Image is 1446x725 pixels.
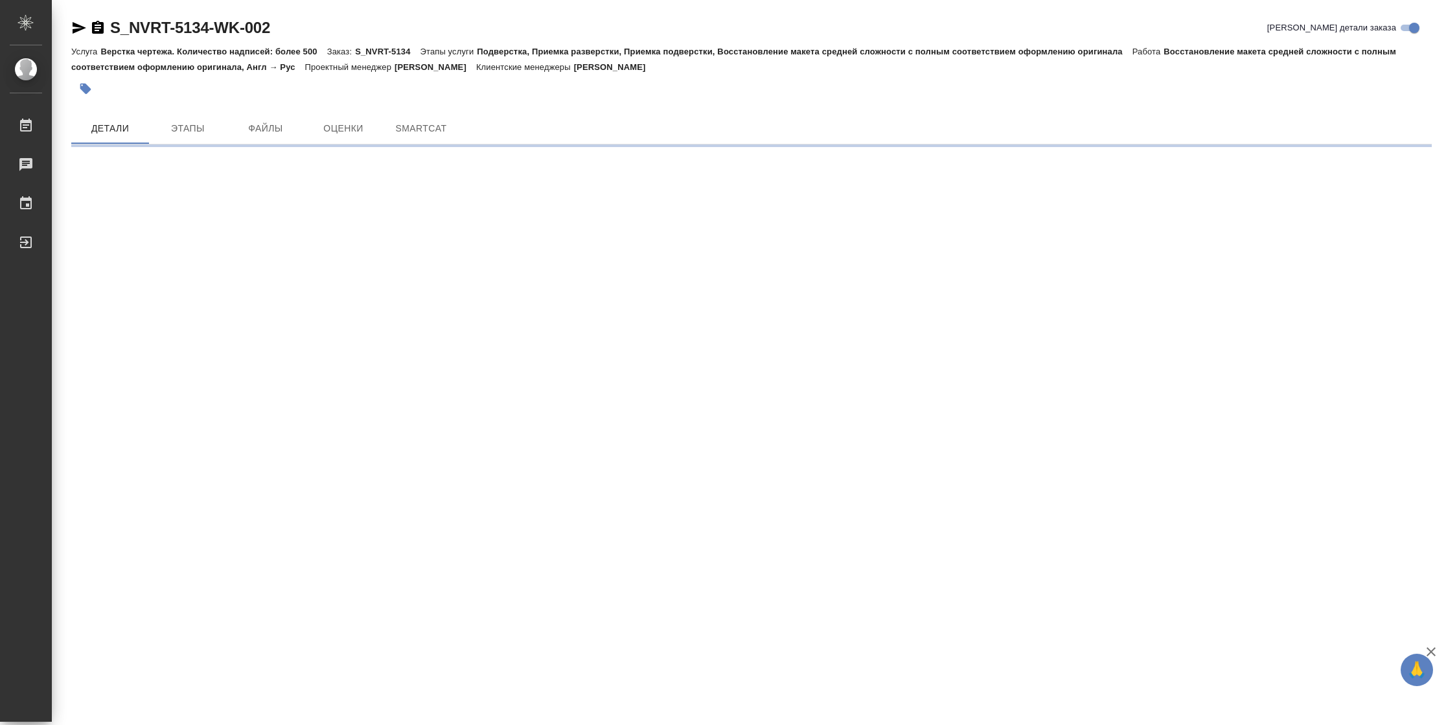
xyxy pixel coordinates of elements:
[312,121,374,137] span: Оценки
[574,62,656,72] p: [PERSON_NAME]
[71,20,87,36] button: Скопировать ссылку для ЯМессенджера
[1267,21,1396,34] span: [PERSON_NAME] детали заказа
[157,121,219,137] span: Этапы
[79,121,141,137] span: Детали
[90,20,106,36] button: Скопировать ссылку
[305,62,395,72] p: Проектный менеджер
[100,47,327,56] p: Верстка чертежа. Количество надписей: более 500
[110,19,270,36] a: S_NVRT-5134-WK-002
[390,121,452,137] span: SmartCat
[235,121,297,137] span: Файлы
[327,47,355,56] p: Заказ:
[395,62,476,72] p: [PERSON_NAME]
[1406,656,1428,684] span: 🙏
[355,47,420,56] p: S_NVRT-5134
[477,47,1132,56] p: Подверстка, Приемка разверстки, Приемка подверстки, Восстановление макета средней сложности с пол...
[1132,47,1164,56] p: Работа
[476,62,574,72] p: Клиентские менеджеры
[1401,654,1433,686] button: 🙏
[420,47,477,56] p: Этапы услуги
[71,75,100,103] button: Добавить тэг
[71,47,100,56] p: Услуга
